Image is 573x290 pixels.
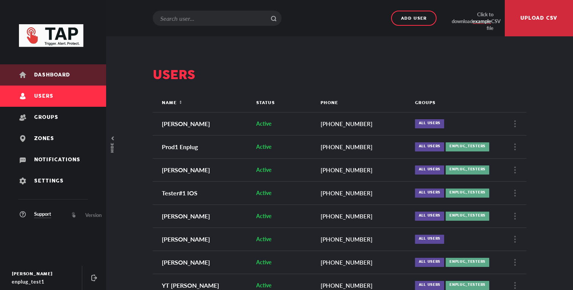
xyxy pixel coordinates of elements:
div: Enplug_Testers [446,165,489,175]
td: [PERSON_NAME] [153,158,250,181]
td: Prod1 Enplug [153,135,250,158]
span: Settings [34,178,64,184]
span: Support [34,210,51,218]
td: [PERSON_NAME] [153,228,250,251]
th: Status [250,94,315,112]
span: hide [109,143,117,153]
td: Tester#1 IOS [153,181,250,204]
span: Active [256,143,271,150]
div: All users [415,281,444,290]
span: Active [256,167,271,173]
span: Add user [401,13,427,24]
td: [PHONE_NUMBER] [315,251,409,274]
td: [PERSON_NAME] [153,112,250,135]
div: Enplug_Testers [446,189,489,198]
span: Users [34,94,53,99]
span: Active [256,120,271,127]
td: [PHONE_NUMBER] [315,135,409,158]
div: All users [415,119,444,128]
span: Active [256,213,271,219]
td: [PERSON_NAME] [153,204,250,228]
div: All users [415,212,444,221]
div: All users [415,258,444,267]
th: Phone [315,94,409,112]
div: All users [415,235,444,244]
span: Dashboard [34,72,70,78]
a: example [473,18,491,24]
div: Click to download CSV file [452,11,493,25]
span: Version [85,211,102,219]
div: Enplug_Testers [446,258,489,267]
div: All users [415,165,444,175]
input: Search user... [153,11,282,26]
td: [PHONE_NUMBER] [315,228,409,251]
span: Active [256,190,271,196]
td: [PHONE_NUMBER] [315,112,409,135]
div: Enplug_Testers [446,212,489,221]
div: [PERSON_NAME] [12,270,75,278]
span: Active [256,236,271,242]
div: Users [153,67,526,84]
span: Active [256,259,271,265]
div: enplug_test1 [12,278,75,285]
a: Support [19,210,51,218]
span: Notifications [34,157,80,163]
td: [PHONE_NUMBER] [315,204,409,228]
td: [PERSON_NAME] [153,251,250,274]
div: All users [415,189,444,198]
span: Zones [34,136,54,142]
td: [PHONE_NUMBER] [315,181,409,204]
div: All users [415,142,444,151]
th: Groups [409,94,504,112]
span: Groups [34,115,58,120]
button: Add user [391,11,437,26]
span: Active [256,282,271,288]
span: Name [162,101,177,105]
button: hide [109,133,117,157]
div: Enplug_Testers [446,142,489,151]
td: [PHONE_NUMBER] [315,158,409,181]
div: Enplug_Testers [446,281,489,290]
